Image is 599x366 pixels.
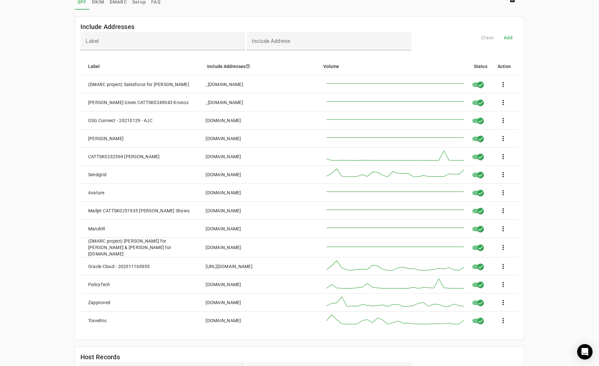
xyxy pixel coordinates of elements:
[206,226,241,232] div: [DOMAIN_NAME]
[88,317,107,324] div: TravelInc
[206,207,241,214] div: [DOMAIN_NAME]
[245,64,250,69] i: help_outline
[206,189,241,196] div: [DOMAIN_NAME]
[75,16,524,340] fm-list-table: Include Addresses
[206,263,253,270] div: [URL][DOMAIN_NAME]
[206,99,243,106] div: _[DOMAIN_NAME]
[498,32,519,43] button: Add
[206,135,241,142] div: [DOMAIN_NAME]
[80,57,202,75] mat-header-cell: Label
[88,171,106,178] div: Sendgrid
[504,34,513,41] span: Add
[206,117,241,124] div: [DOMAIN_NAME]
[88,207,189,214] div: Mailjet CATTSK0251935 [PERSON_NAME] Shows
[88,99,189,106] div: [PERSON_NAME] Given CATTSK0249043 Kronos
[88,135,124,142] div: [PERSON_NAME]
[206,299,241,306] div: [DOMAIN_NAME]
[206,317,241,324] div: [DOMAIN_NAME]
[206,244,241,251] div: [DOMAIN_NAME]
[202,57,318,75] mat-header-cell: Include Addresses
[493,57,519,75] mat-header-cell: Action
[86,38,99,44] mat-label: Label
[88,299,110,306] div: Zapproved
[88,117,152,124] div: OSG Connect - 20210129 - AJC
[80,22,134,32] mat-card-title: Include Addresses
[88,263,150,270] div: Oracle Cloud - 202011160955
[318,57,469,75] mat-header-cell: Volume
[252,38,290,44] mat-label: Include Address
[88,81,189,88] div: (DMARC project) Salesforce for [PERSON_NAME]
[88,281,110,288] div: PolicyTech
[88,153,160,160] div: CATTSK0232569 [PERSON_NAME]
[206,81,243,88] div: _[DOMAIN_NAME]
[88,238,196,257] div: (DMARC project) [PERSON_NAME] for [PERSON_NAME] & [PERSON_NAME] for [DOMAIN_NAME]
[206,153,241,160] div: [DOMAIN_NAME]
[577,344,593,360] div: Open Intercom Messenger
[88,226,105,232] div: Mandrill
[88,189,105,196] div: Avature
[469,57,493,75] mat-header-cell: Status
[206,281,241,288] div: [DOMAIN_NAME]
[80,352,120,362] mat-card-title: Host Records
[206,171,241,178] div: [DOMAIN_NAME]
